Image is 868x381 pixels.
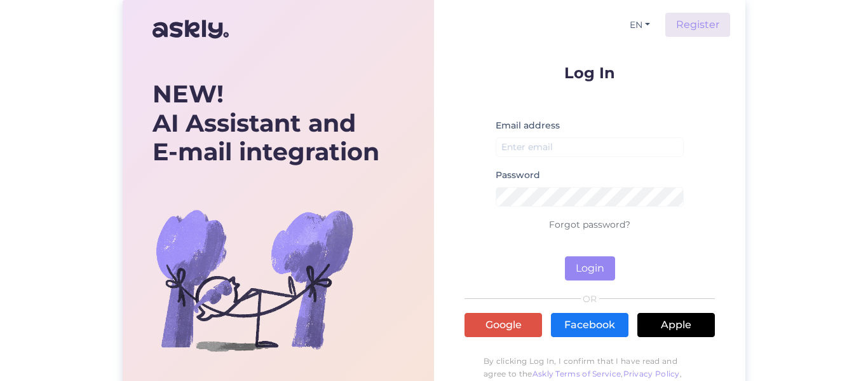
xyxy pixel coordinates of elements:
button: Login [565,256,615,281]
button: EN [625,16,655,34]
a: Facebook [551,313,628,337]
p: Log In [465,65,715,81]
b: NEW! [153,79,224,109]
input: Enter email [496,137,684,157]
div: AI Assistant and E-mail integration [153,80,379,167]
a: Privacy Policy [623,369,680,378]
a: Forgot password? [549,219,630,230]
a: Register [665,13,730,37]
img: Askly [153,14,229,45]
a: Apple [637,313,715,337]
span: OR [581,294,599,303]
a: Askly Terms of Service [532,369,621,378]
a: Google [465,313,542,337]
label: Email address [496,119,560,132]
label: Password [496,169,540,182]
